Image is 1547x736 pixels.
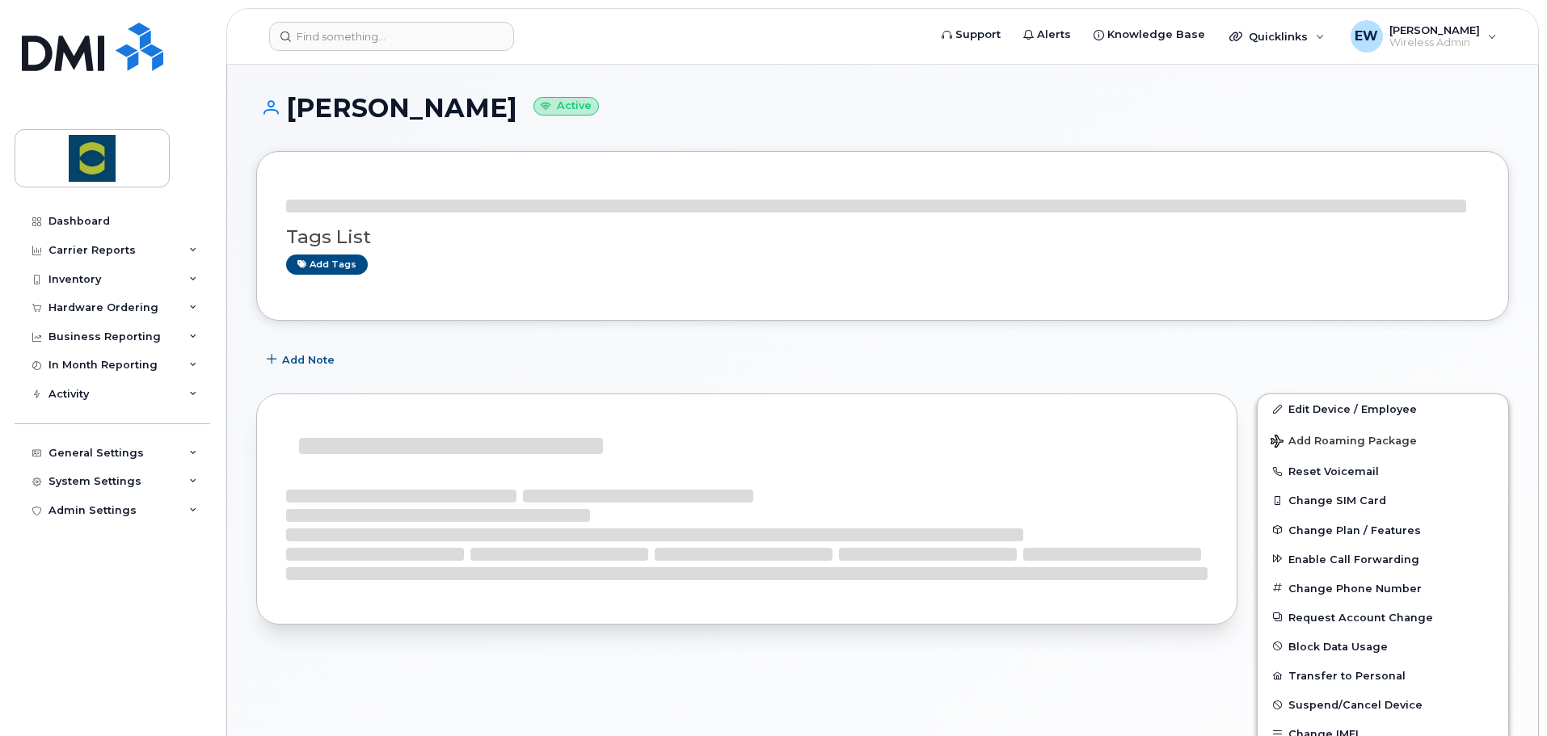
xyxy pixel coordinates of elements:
h1: [PERSON_NAME] [256,94,1509,122]
span: Add Roaming Package [1271,435,1417,450]
button: Suspend/Cancel Device [1258,690,1508,719]
button: Block Data Usage [1258,632,1508,661]
button: Transfer to Personal [1258,661,1508,690]
span: Suspend/Cancel Device [1288,699,1423,711]
span: Enable Call Forwarding [1288,553,1419,565]
a: Edit Device / Employee [1258,394,1508,423]
button: Change Phone Number [1258,574,1508,603]
button: Enable Call Forwarding [1258,545,1508,574]
button: Add Roaming Package [1258,423,1508,456]
button: Reset Voicemail [1258,456,1508,486]
small: Active [533,97,599,116]
span: Add Note [282,352,335,368]
h3: Tags List [286,227,1479,247]
span: Change Plan / Features [1288,524,1421,536]
button: Change SIM Card [1258,486,1508,515]
button: Add Note [256,345,348,374]
button: Request Account Change [1258,603,1508,632]
button: Change Plan / Features [1258,515,1508,545]
a: Add tags [286,254,368,275]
